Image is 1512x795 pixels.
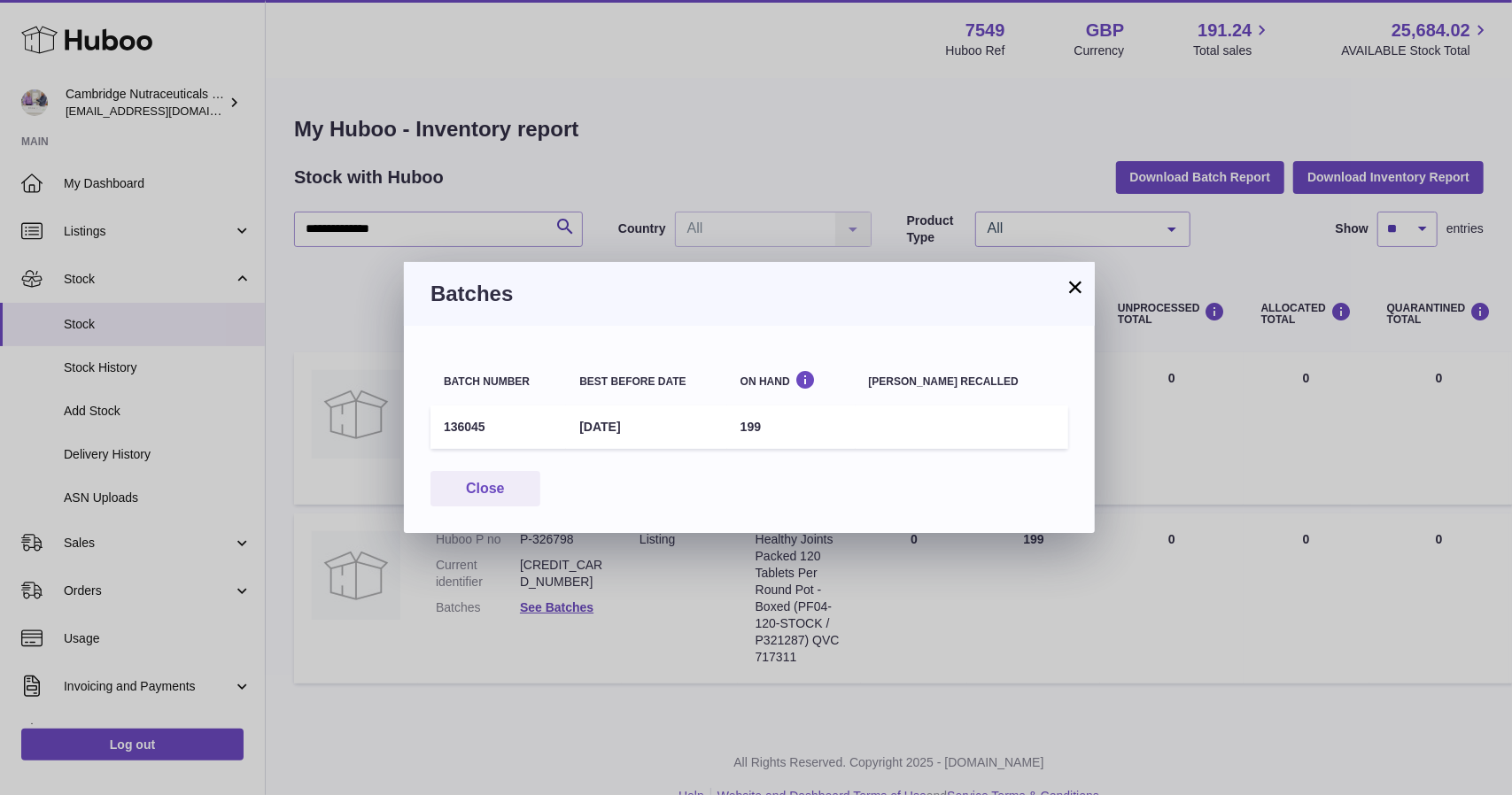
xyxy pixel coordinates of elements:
div: [PERSON_NAME] recalled [869,376,1055,388]
td: 199 [727,405,856,449]
h3: Batches [430,280,1068,308]
div: Batch number [444,376,553,388]
button: Close [430,471,540,507]
button: × [1065,276,1086,297]
div: Best before date [579,376,713,388]
td: 136045 [430,405,566,449]
td: [DATE] [566,405,726,449]
div: On Hand [740,370,842,387]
